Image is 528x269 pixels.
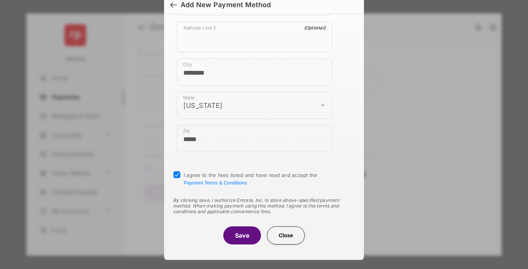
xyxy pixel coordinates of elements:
[177,58,332,86] div: payment_method_screening[postal_addresses][locality]
[177,92,332,119] div: payment_method_screening[postal_addresses][administrativeArea]
[173,197,355,214] div: By clicking save, I authorize Entrata, Inc. to store above-specified payment method. When making ...
[223,226,261,244] button: Save
[177,125,332,152] div: payment_method_screening[postal_addresses][postalCode]
[184,172,318,186] span: I agree to the fees listed and have read and accept the
[177,22,332,52] div: payment_method_screening[postal_addresses][addressLine2]
[181,1,271,9] div: Add New Payment Method
[184,180,247,186] button: I agree to the fees listed and have read and accept the
[267,226,305,244] button: Close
